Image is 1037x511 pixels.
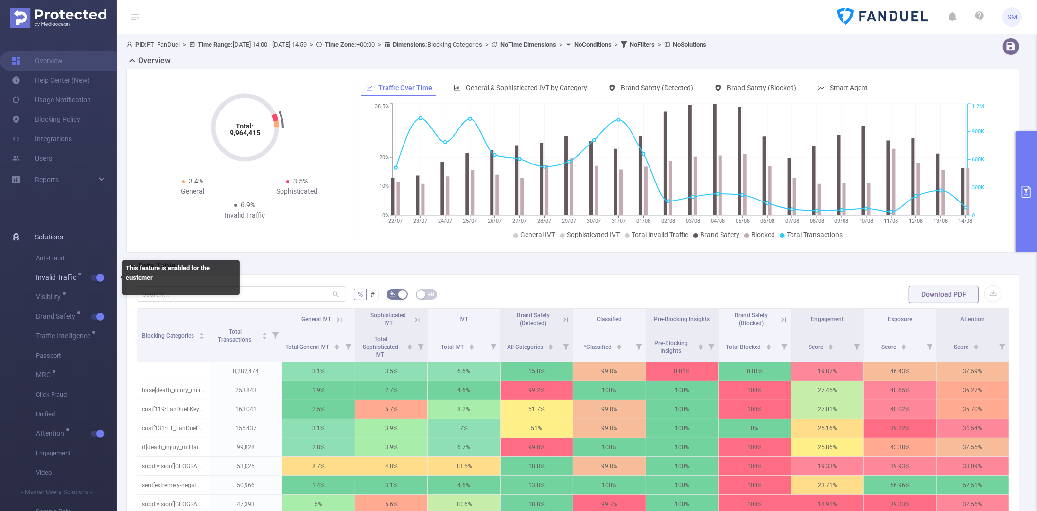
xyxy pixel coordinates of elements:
[859,218,873,224] tspan: 10/08
[463,218,477,224] tspan: 25/07
[719,381,791,400] p: 100%
[501,419,573,438] p: 51%
[901,343,906,346] i: icon: caret-up
[36,430,68,437] span: Attention
[428,400,500,419] p: 8.2%
[282,457,355,475] p: 8.7%
[210,476,282,494] p: 50,966
[612,218,626,224] tspan: 31/07
[36,443,117,463] span: Engagement
[787,231,843,238] span: Total Transactions
[36,313,79,320] span: Brand Safety
[559,330,573,362] i: Filter menu
[584,344,613,350] span: *Classified
[501,400,573,419] p: 51.7%
[282,362,355,381] p: 3.1%
[137,438,210,456] p: rt[death_injury_military:medium]
[791,381,864,400] p: 27.45 %
[393,41,482,48] span: Blocking Categories
[10,8,106,28] img: Protected Media
[937,419,1009,438] p: 34.54 %
[548,343,554,348] div: Sort
[341,330,355,362] i: Filter menu
[36,385,117,404] span: Click Fraud
[574,41,612,48] b: No Conditions
[262,331,267,337] div: Sort
[1007,7,1017,27] span: SM
[646,438,719,456] p: 100%
[673,41,706,48] b: No Solutions
[282,400,355,419] p: 2.5%
[210,381,282,400] p: 253,843
[438,218,452,224] tspan: 24/07
[864,476,936,494] p: 66.96 %
[972,104,984,110] tspan: 1.2M
[719,362,791,381] p: 0.01%
[126,41,706,48] span: FT_FanDuel [DATE] 14:00 - [DATE] 14:59 +00:00
[428,291,434,297] i: icon: table
[785,218,799,224] tspan: 07/08
[36,371,54,378] span: MRC
[923,330,936,362] i: Filter menu
[864,400,936,419] p: 40.02 %
[573,457,646,475] p: 99.8%
[210,457,282,475] p: 53,025
[137,381,210,400] p: base[death_injury_military:medium]
[616,343,622,348] div: Sort
[562,218,576,224] tspan: 29/07
[142,332,195,339] span: Blocking Categories
[961,316,985,323] span: Attention
[355,381,428,400] p: 2.7%
[355,362,428,381] p: 3.5%
[137,419,210,438] p: cust[131:FT_FanDuel's Gambling Keywords Blocking]
[972,212,975,219] tspan: 0
[617,343,622,346] i: icon: caret-up
[428,476,500,494] p: 4.6%
[469,343,475,348] div: Sort
[370,291,375,298] span: #
[888,316,912,323] span: Exposure
[388,218,403,224] tspan: 22/07
[193,210,297,220] div: Invalid Traffic
[700,231,739,238] span: Brand Safety
[548,343,554,346] i: icon: caret-up
[12,51,63,71] a: Overview
[428,362,500,381] p: 6.6%
[230,129,260,137] tspan: 9,964,415
[864,438,936,456] p: 43.38 %
[12,148,52,168] a: Users
[379,183,389,190] tspan: 10%
[218,328,253,343] span: Total Transactions
[285,344,331,350] span: Total General IVT
[382,212,389,219] tspan: 0%
[487,330,500,362] i: Filter menu
[210,362,282,381] p: 8,282,474
[937,362,1009,381] p: 37.59 %
[719,419,791,438] p: 0%
[573,419,646,438] p: 99.8%
[972,128,984,135] tspan: 900K
[766,343,772,348] div: Sort
[937,476,1009,494] p: 52.51 %
[428,457,500,475] p: 13.5%
[370,312,406,327] span: Sophisticated IVT
[482,41,492,48] span: >
[36,346,117,365] span: Passport
[646,381,719,400] p: 100%
[698,343,703,348] div: Sort
[517,312,550,327] span: Brand Safety (Detected)
[760,218,774,224] tspan: 06/08
[974,343,979,346] i: icon: caret-up
[334,346,339,349] i: icon: caret-down
[12,90,91,109] a: Usage Notification
[407,343,413,348] div: Sort
[654,316,710,323] span: Pre-Blocking Insights
[282,438,355,456] p: 2.8%
[210,438,282,456] p: 99,828
[454,84,460,91] i: icon: bar-chart
[646,419,719,438] p: 100%
[441,344,465,350] span: Total IVT
[537,218,551,224] tspan: 28/07
[282,381,355,400] p: 1.9%
[587,218,601,224] tspan: 30/07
